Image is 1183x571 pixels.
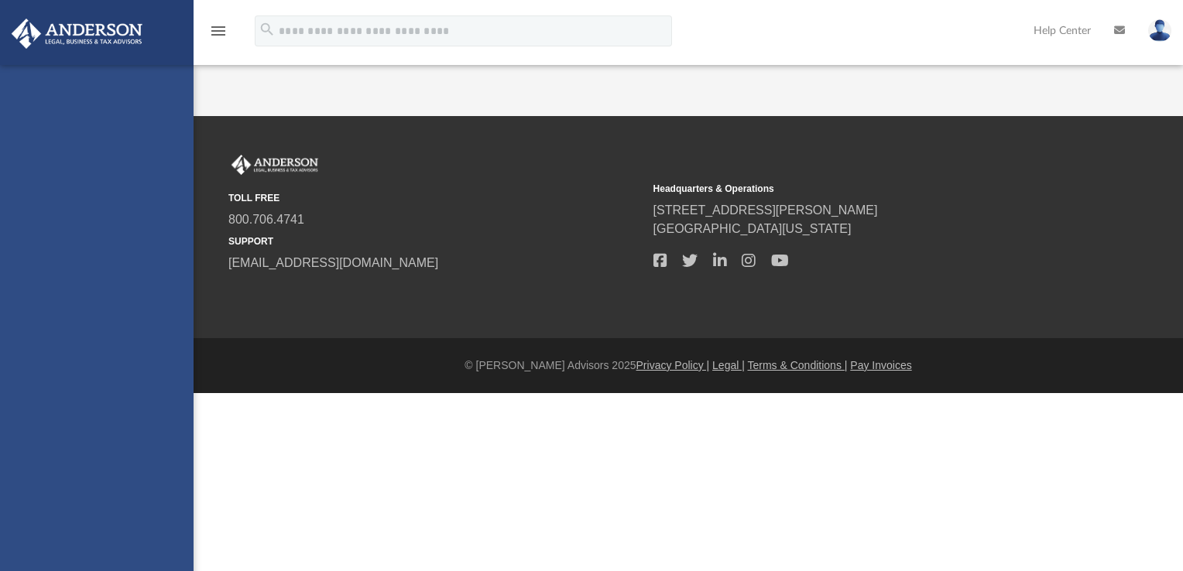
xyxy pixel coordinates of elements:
[228,155,321,175] img: Anderson Advisors Platinum Portal
[209,22,228,40] i: menu
[228,191,643,205] small: TOLL FREE
[228,213,304,226] a: 800.706.4741
[636,359,710,371] a: Privacy Policy |
[712,359,745,371] a: Legal |
[228,256,438,269] a: [EMAIL_ADDRESS][DOMAIN_NAME]
[653,182,1068,196] small: Headquarters & Operations
[850,359,911,371] a: Pay Invoices
[209,29,228,40] a: menu
[7,19,147,49] img: Anderson Advisors Platinum Portal
[194,357,1183,374] div: © [PERSON_NAME] Advisors 2025
[653,222,852,235] a: [GEOGRAPHIC_DATA][US_STATE]
[1148,19,1171,42] img: User Pic
[228,234,643,248] small: SUPPORT
[653,203,878,217] a: [STREET_ADDRESS][PERSON_NAME]
[259,21,276,38] i: search
[748,359,848,371] a: Terms & Conditions |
